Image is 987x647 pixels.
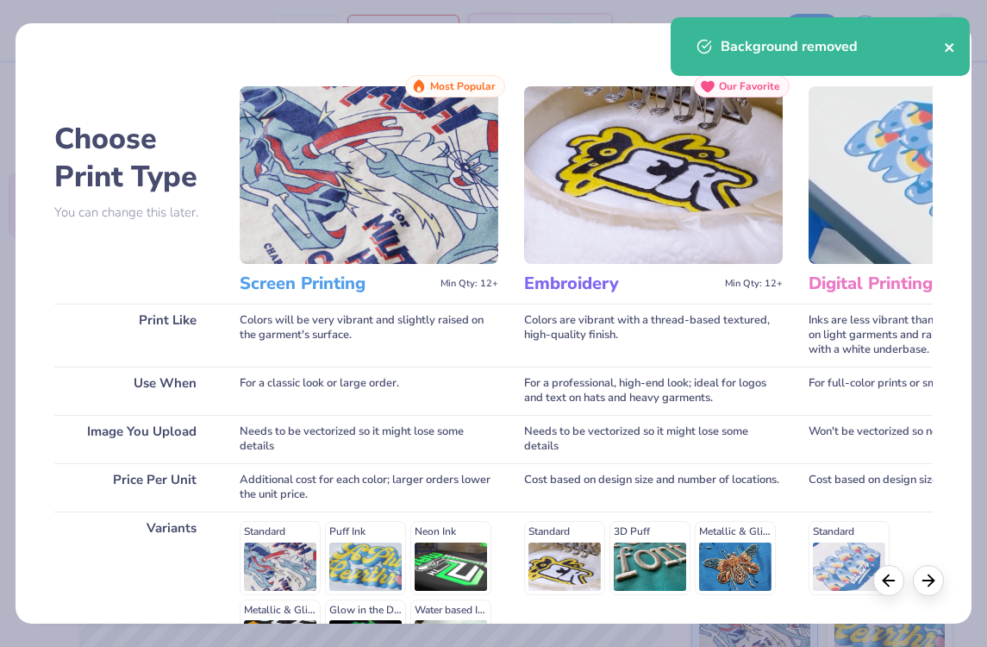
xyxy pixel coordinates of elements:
span: Min Qty: 12+ [440,278,498,290]
span: Most Popular [430,80,496,92]
div: Cost based on design size and number of locations. [524,463,783,512]
div: Price Per Unit [54,463,214,512]
button: close [944,36,956,57]
div: For a classic look or large order. [240,367,498,415]
p: You can change this later. [54,205,214,220]
img: Screen Printing [240,86,498,264]
h2: Choose Print Type [54,120,214,196]
div: Additional cost for each color; larger orders lower the unit price. [240,463,498,512]
div: Needs to be vectorized so it might lose some details [524,415,783,463]
img: Embroidery [524,86,783,264]
div: Image You Upload [54,415,214,463]
div: Colors will be very vibrant and slightly raised on the garment's surface. [240,304,498,367]
div: Use When [54,367,214,415]
span: Our Favorite [719,80,780,92]
div: Colors are vibrant with a thread-based textured, high-quality finish. [524,304,783,367]
span: Min Qty: 12+ [725,278,783,290]
div: Needs to be vectorized so it might lose some details [240,415,498,463]
div: Background removed [721,36,944,57]
h3: Embroidery [524,273,718,295]
h3: Screen Printing [240,273,434,295]
div: For a professional, high-end look; ideal for logos and text on hats and heavy garments. [524,367,783,415]
div: Print Like [54,304,214,367]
